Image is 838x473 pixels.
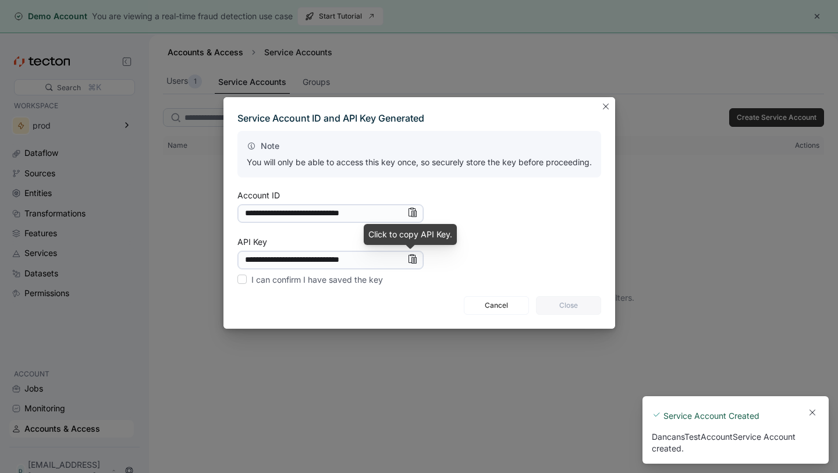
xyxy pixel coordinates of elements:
[237,273,383,287] label: I can confirm I have saved the key
[247,157,592,168] p: You will only be able to access this key once, so securely store the key before proceeding.
[237,191,280,200] div: Account ID
[599,99,613,113] button: Closes this modal window
[237,111,601,126] div: Service Account ID and API Key Generated
[247,140,592,152] p: Note
[407,254,417,264] svg: Info
[237,238,267,246] div: API Key
[805,406,819,419] button: Dismiss toast
[464,296,529,315] button: Cancel
[368,229,452,240] div: Click to copy API Key.
[544,297,594,314] span: Close
[407,208,417,217] svg: Info
[652,432,796,453] p: DancansTestAccount Service Account created.
[663,410,759,422] span: Service Account Created
[536,296,601,315] button: Close
[471,297,521,314] span: Cancel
